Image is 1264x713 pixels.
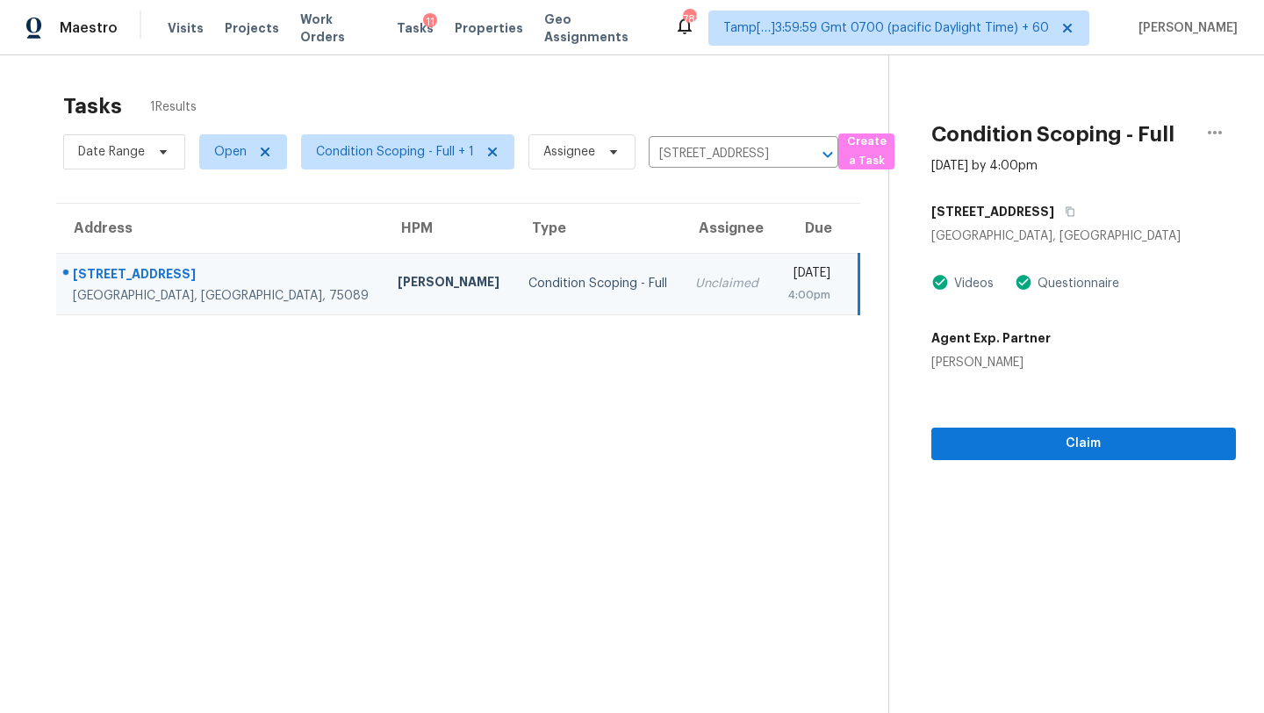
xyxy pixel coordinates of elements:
[649,140,789,168] input: Search by address
[931,157,1038,175] div: [DATE] by 4:00pm
[931,354,1051,371] div: [PERSON_NAME]
[78,143,145,161] span: Date Range
[150,98,197,116] span: 1 Results
[695,275,758,292] div: Unclaimed
[398,273,499,295] div: [PERSON_NAME]
[945,433,1222,455] span: Claim
[455,19,523,37] span: Properties
[423,13,437,31] div: 11
[786,286,829,304] div: 4:00pm
[931,273,949,292] img: Artifact Present Icon
[73,265,370,287] div: [STREET_ADDRESS]
[847,132,886,172] span: Create a Task
[63,97,122,115] h2: Tasks
[384,204,513,253] th: HPM
[683,11,695,28] div: 781
[681,204,772,253] th: Assignee
[931,126,1174,143] h2: Condition Scoping - Full
[168,19,204,37] span: Visits
[772,204,858,253] th: Due
[931,203,1054,220] h5: [STREET_ADDRESS]
[838,133,894,169] button: Create a Task
[528,275,668,292] div: Condition Scoping - Full
[723,19,1049,37] span: Tamp[…]3:59:59 Gmt 0700 (pacific Daylight Time) + 60
[931,329,1051,347] h5: Agent Exp. Partner
[60,19,118,37] span: Maestro
[815,142,840,167] button: Open
[514,204,682,253] th: Type
[931,227,1236,245] div: [GEOGRAPHIC_DATA], [GEOGRAPHIC_DATA]
[73,287,370,305] div: [GEOGRAPHIC_DATA], [GEOGRAPHIC_DATA], 75089
[214,143,247,161] span: Open
[300,11,376,46] span: Work Orders
[397,22,434,34] span: Tasks
[225,19,279,37] span: Projects
[1131,19,1238,37] span: [PERSON_NAME]
[316,143,474,161] span: Condition Scoping - Full + 1
[543,143,595,161] span: Assignee
[786,264,829,286] div: [DATE]
[1015,273,1032,292] img: Artifact Present Icon
[931,428,1236,460] button: Claim
[949,275,994,292] div: Videos
[56,204,384,253] th: Address
[1032,275,1119,292] div: Questionnaire
[544,11,653,46] span: Geo Assignments
[1054,196,1078,227] button: Copy Address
